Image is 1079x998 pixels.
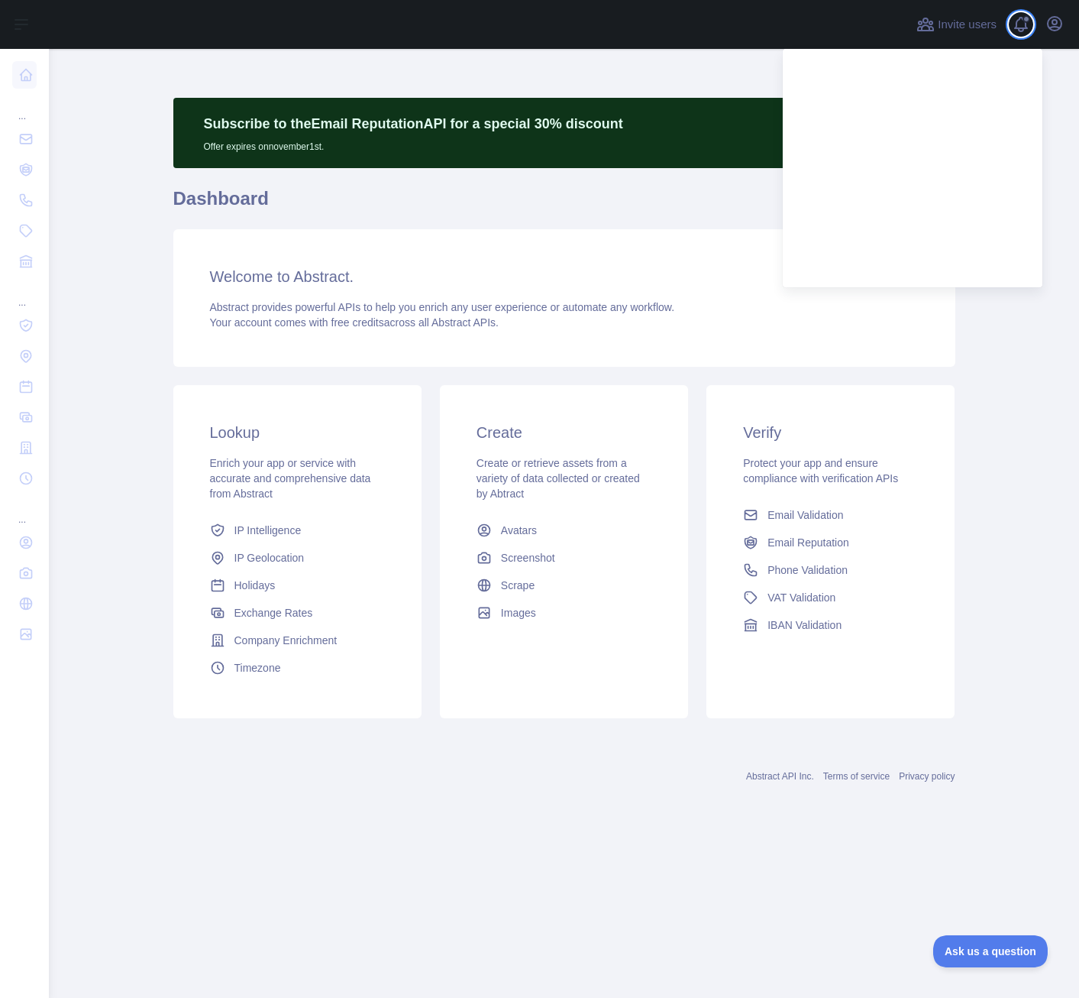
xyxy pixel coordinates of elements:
span: Scrape [501,578,535,593]
h3: Lookup [210,422,385,443]
a: Privacy policy [899,771,955,782]
span: Phone Validation [767,562,848,578]
p: Offer expires on november 1st. [204,134,623,153]
h3: Welcome to Abstract. [210,266,919,287]
a: Email Validation [737,501,924,529]
div: ... [12,495,37,526]
a: IP Geolocation [204,544,391,572]
a: Phone Validation [737,556,924,584]
a: Company Enrichment [204,627,391,654]
span: Screenshot [501,550,555,565]
a: Avatars [470,517,657,544]
span: Invite users [938,16,997,34]
iframe: Toggle Customer Support [933,935,1048,967]
a: Holidays [204,572,391,599]
span: Company Enrichment [234,633,338,648]
span: IBAN Validation [767,617,842,633]
a: Timezone [204,654,391,682]
span: free credits [331,316,384,329]
a: IBAN Validation [737,611,924,639]
a: Screenshot [470,544,657,572]
h1: Dashboard [173,186,955,223]
span: Email Validation [767,507,843,523]
span: Protect your app and ensure compliance with verification APIs [743,457,898,484]
span: Images [501,605,536,621]
a: Abstract API Inc. [746,771,814,782]
span: Avatars [501,523,537,538]
a: Images [470,599,657,627]
h3: Create [477,422,651,443]
div: ... [12,278,37,309]
span: VAT Validation [767,590,835,605]
a: VAT Validation [737,584,924,611]
span: Abstract provides powerful APIs to help you enrich any user experience or automate any workflow. [210,301,675,313]
p: Subscribe to the Email Reputation API for a special 30 % discount [204,113,623,134]
span: Holidays [234,578,276,593]
span: Timezone [234,660,281,676]
a: Email Reputation [737,529,924,556]
span: Exchange Rates [234,605,313,621]
button: Invite users [913,12,1000,37]
a: Exchange Rates [204,599,391,627]
a: Scrape [470,572,657,599]
span: IP Intelligence [234,523,302,538]
span: IP Geolocation [234,550,305,565]
h3: Verify [743,422,918,443]
a: IP Intelligence [204,517,391,544]
span: Create or retrieve assets from a variety of data collected or created by Abtract [477,457,640,500]
div: ... [12,92,37,122]
a: Terms of service [823,771,890,782]
span: Your account comes with across all Abstract APIs. [210,316,499,329]
span: Email Reputation [767,535,849,550]
span: Enrich your app or service with accurate and comprehensive data from Abstract [210,457,371,500]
